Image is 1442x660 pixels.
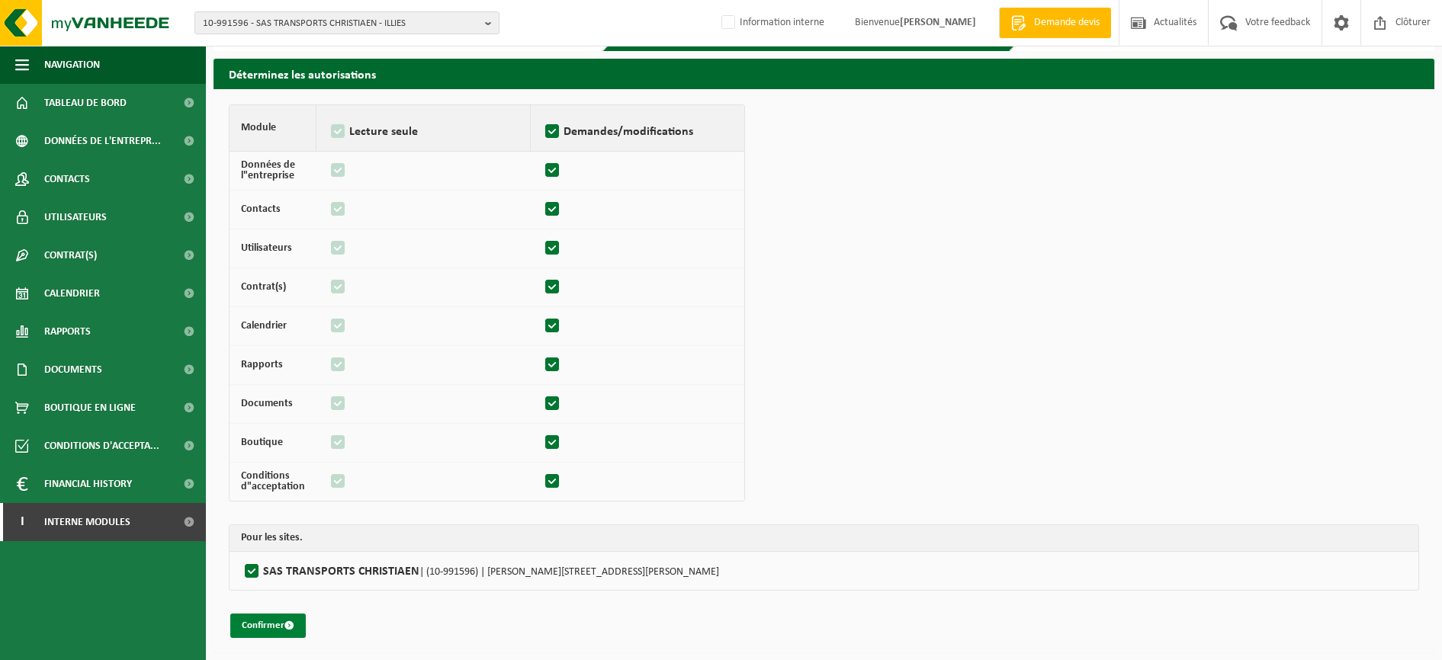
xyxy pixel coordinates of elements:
span: Financial History [44,465,132,503]
span: Boutique en ligne [44,389,136,427]
span: Demande devis [1030,15,1103,30]
strong: Conditions d"acceptation [241,470,305,492]
span: Calendrier [44,274,100,312]
strong: Documents [241,398,293,409]
button: 10-991596 - SAS TRANSPORTS CHRISTIAEN - ILLIES [194,11,499,34]
span: Contacts [44,160,90,198]
span: Conditions d'accepta... [44,427,159,465]
strong: Utilisateurs [241,242,292,254]
span: | (10-991596) | [PERSON_NAME][STREET_ADDRESS][PERSON_NAME] [419,566,719,578]
span: Interne modules [44,503,130,541]
th: Pour les sites. [230,525,1418,552]
label: Demandes/modifications [542,120,733,143]
button: Confirmer [230,614,306,638]
th: Module [230,105,316,152]
strong: Calendrier [241,320,287,332]
strong: Rapports [241,359,283,370]
span: Données de l'entrepr... [44,122,161,160]
span: Utilisateurs [44,198,107,236]
strong: Boutique [241,437,283,448]
span: Contrat(s) [44,236,97,274]
strong: Données de l"entreprise [241,159,295,181]
span: Tableau de bord [44,84,127,122]
label: Information interne [718,11,824,34]
span: Rapports [44,312,91,351]
strong: Contrat(s) [241,281,286,293]
label: Lecture seule [328,120,519,143]
span: Navigation [44,46,100,84]
a: Demande devis [999,8,1111,38]
h2: Déterminez les autorisations [214,59,1434,88]
strong: Contacts [241,203,281,215]
span: Documents [44,351,102,389]
label: SAS TRANSPORTS CHRISTIAEN [241,559,1407,582]
span: I [15,503,29,541]
strong: [PERSON_NAME] [900,17,976,28]
span: 10-991596 - SAS TRANSPORTS CHRISTIAEN - ILLIES [203,12,479,35]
